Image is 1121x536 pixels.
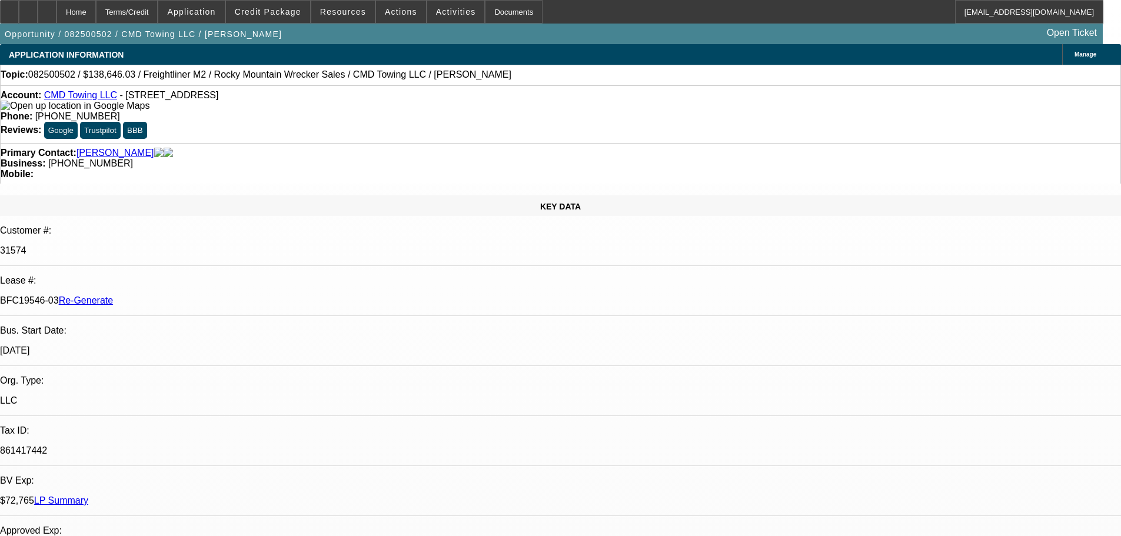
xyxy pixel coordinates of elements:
strong: Reviews: [1,125,41,135]
strong: Topic: [1,69,28,80]
img: Open up location in Google Maps [1,101,149,111]
a: CMD Towing LLC [44,90,117,100]
button: BBB [123,122,147,139]
strong: Phone: [1,111,32,121]
span: Application [167,7,215,16]
button: Activities [427,1,485,23]
strong: Account: [1,90,41,100]
strong: Primary Contact: [1,148,76,158]
button: Google [44,122,78,139]
button: Application [158,1,224,23]
strong: Mobile: [1,169,34,179]
span: Manage [1075,51,1096,58]
strong: Business: [1,158,45,168]
span: Resources [320,7,366,16]
span: Activities [436,7,476,16]
a: View Google Maps [1,101,149,111]
span: APPLICATION INFORMATION [9,50,124,59]
span: [PHONE_NUMBER] [48,158,133,168]
img: linkedin-icon.png [164,148,173,158]
span: Opportunity / 082500502 / CMD Towing LLC / [PERSON_NAME] [5,29,282,39]
span: Credit Package [235,7,301,16]
span: - [STREET_ADDRESS] [119,90,218,100]
a: [PERSON_NAME] [76,148,154,158]
button: Credit Package [226,1,310,23]
span: KEY DATA [540,202,581,211]
a: LP Summary [34,495,88,505]
img: facebook-icon.png [154,148,164,158]
button: Actions [376,1,426,23]
span: 082500502 / $138,646.03 / Freightliner M2 / Rocky Mountain Wrecker Sales / CMD Towing LLC / [PERS... [28,69,511,80]
button: Resources [311,1,375,23]
span: Actions [385,7,417,16]
span: [PHONE_NUMBER] [35,111,120,121]
a: Open Ticket [1042,23,1102,43]
a: Re-Generate [59,295,114,305]
button: Trustpilot [80,122,120,139]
